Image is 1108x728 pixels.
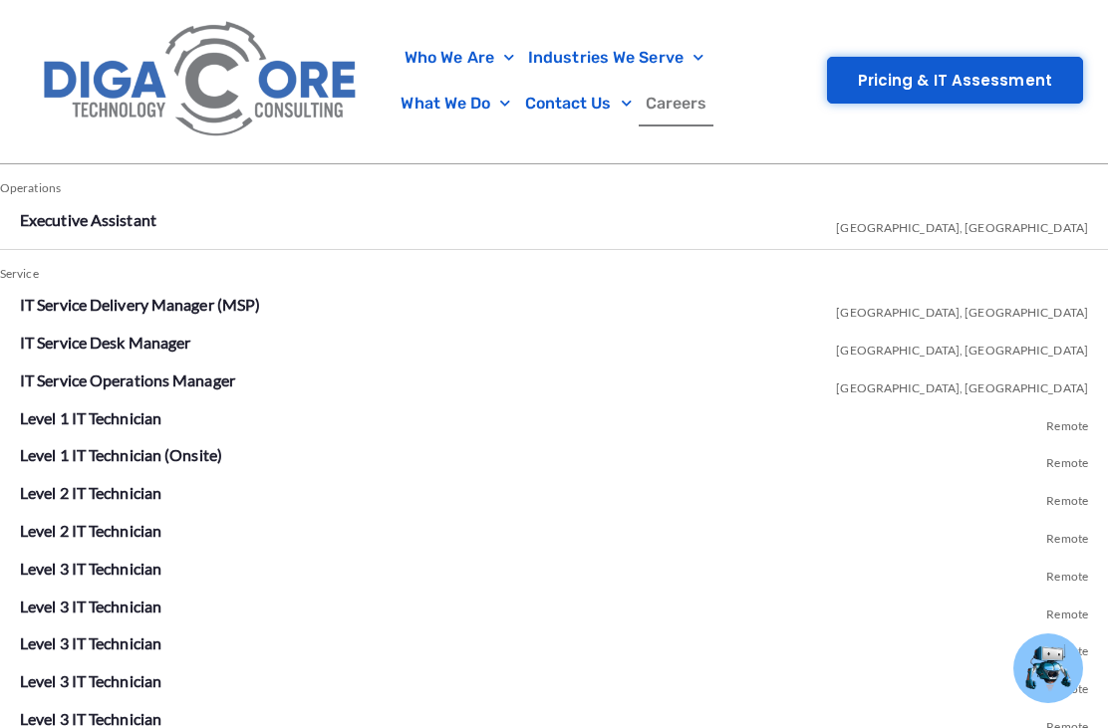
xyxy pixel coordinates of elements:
a: Level 2 IT Technician [20,483,161,502]
a: Level 3 IT Technician [20,597,161,615]
span: Remote [1046,516,1088,554]
span: [GEOGRAPHIC_DATA], [GEOGRAPHIC_DATA] [836,290,1088,328]
span: Pricing & IT Assessment [858,73,1052,88]
span: Remote [1046,628,1088,666]
a: Level 1 IT Technician [20,408,161,427]
nav: Menu [378,35,730,126]
a: Careers [639,81,714,126]
img: Digacore Logo [35,10,368,151]
a: Pricing & IT Assessment [827,57,1083,104]
span: Remote [1046,440,1088,478]
a: IT Service Operations Manager [20,370,235,389]
a: Level 1 IT Technician (Onsite) [20,445,222,464]
a: IT Service Delivery Manager (MSP) [20,295,260,314]
span: [GEOGRAPHIC_DATA], [GEOGRAPHIC_DATA] [836,205,1088,243]
span: Remote [1046,554,1088,592]
a: IT Service Desk Manager [20,333,190,352]
a: Level 3 IT Technician [20,671,161,690]
span: [GEOGRAPHIC_DATA], [GEOGRAPHIC_DATA] [836,365,1088,403]
a: Contact Us [518,81,639,126]
a: Level 3 IT Technician [20,559,161,578]
span: Remote [1046,403,1088,441]
span: Remote [1046,592,1088,629]
a: Executive Assistant [20,210,156,229]
a: What We Do [394,81,517,126]
a: Level 3 IT Technician [20,709,161,728]
span: [GEOGRAPHIC_DATA], [GEOGRAPHIC_DATA] [836,328,1088,365]
a: Level 2 IT Technician [20,521,161,540]
span: Remote [1046,478,1088,516]
a: Who We Are [398,35,521,81]
a: Industries We Serve [521,35,710,81]
a: Level 3 IT Technician [20,633,161,652]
